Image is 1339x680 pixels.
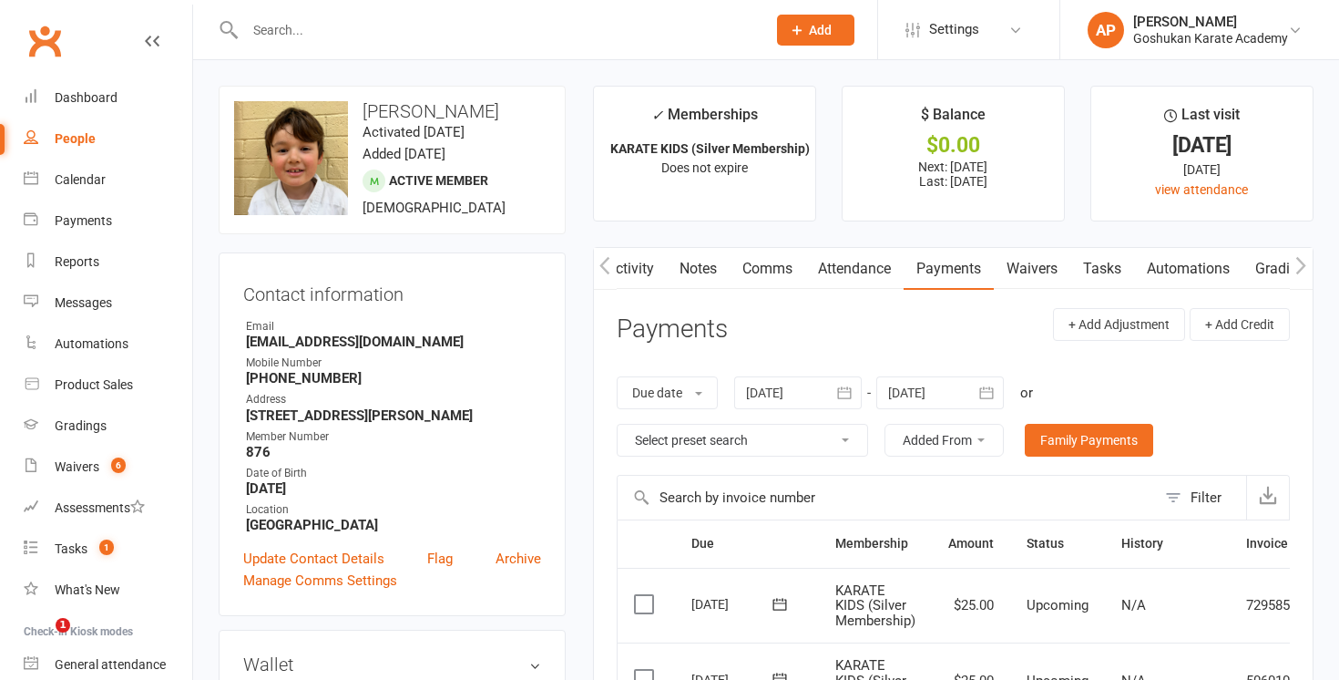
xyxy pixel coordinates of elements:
div: [DATE] [1108,136,1296,155]
span: 1 [99,540,114,555]
i: ✓ [651,107,663,124]
a: Manage Comms Settings [243,570,397,592]
a: Assessments [24,488,192,529]
div: [DATE] [691,590,775,618]
a: Dashboard [24,77,192,118]
div: [PERSON_NAME] [1133,14,1288,30]
span: Settings [929,9,979,50]
div: Product Sales [55,377,133,392]
strong: KARATE KIDS (Silver Membership) [610,141,810,156]
div: Gradings [55,418,107,433]
span: KARATE KIDS (Silver Membership) [835,582,915,629]
div: Payments [55,213,112,228]
span: 6 [111,458,126,473]
button: + Add Credit [1190,308,1290,341]
a: Gradings [24,406,192,447]
button: Add [777,15,854,46]
a: Family Payments [1025,424,1153,457]
div: $ Balance [921,103,986,136]
span: Add [809,23,832,37]
iframe: Intercom live chat [18,618,62,662]
div: Reports [55,254,99,269]
div: AP [1088,12,1124,48]
a: Tasks 1 [24,529,192,570]
th: History [1105,520,1230,567]
strong: [STREET_ADDRESS][PERSON_NAME] [246,407,541,424]
a: People [24,118,192,160]
strong: [EMAIL_ADDRESS][DOMAIN_NAME] [246,334,541,350]
div: $0.00 [859,136,1048,155]
div: or [1020,382,1033,404]
a: Attendance [805,248,904,290]
div: What's New [55,582,120,597]
a: Automations [24,324,192,365]
a: Reports [24,242,192,283]
span: 1 [56,618,70,633]
th: Invoice # [1230,520,1314,567]
strong: [PHONE_NUMBER] [246,370,541,386]
div: People [55,131,96,146]
th: Status [1010,520,1105,567]
th: Membership [819,520,932,567]
div: Assessments [55,500,145,515]
a: Update Contact Details [243,548,384,570]
a: Activity [594,248,667,290]
span: Active member [389,173,488,188]
a: Clubworx [22,18,67,64]
time: Added [DATE] [363,146,445,162]
div: Email [246,318,541,335]
div: Filter [1191,487,1221,509]
a: Calendar [24,160,192,201]
img: image1688636568.png [234,101,348,215]
div: Calendar [55,172,106,187]
div: Dashboard [55,90,118,105]
span: N/A [1121,597,1146,613]
td: $25.00 [932,568,1010,644]
div: Tasks [55,541,87,556]
div: [DATE] [1108,160,1296,180]
button: Due date [617,376,718,409]
input: Search by invoice number [618,476,1156,520]
td: 7295853 [1230,568,1314,644]
div: Address [246,391,541,408]
div: Member Number [246,428,541,446]
span: [DEMOGRAPHIC_DATA] [363,200,506,216]
th: Due [675,520,819,567]
h3: [PERSON_NAME] [234,101,550,121]
a: Waivers 6 [24,447,192,488]
div: Waivers [55,459,99,474]
div: Location [246,501,541,519]
span: Does not expire [661,160,748,175]
div: Last visit [1164,103,1240,136]
strong: 876 [246,444,541,460]
h3: Contact information [243,277,541,304]
div: Memberships [651,103,758,137]
strong: [DATE] [246,480,541,497]
span: Upcoming [1027,597,1089,613]
h3: Payments [617,315,728,344]
div: Mobile Number [246,355,541,372]
p: Next: [DATE] Last: [DATE] [859,160,1048,189]
div: Date of Birth [246,465,541,482]
a: Payments [904,248,994,290]
div: Goshukan Karate Academy [1133,30,1288,46]
a: Product Sales [24,365,192,406]
input: Search... [240,17,753,43]
div: General attendance [55,657,166,672]
a: Tasks [1070,248,1134,290]
strong: [GEOGRAPHIC_DATA] [246,517,541,533]
a: Waivers [994,248,1070,290]
a: Flag [427,548,453,570]
a: Notes [667,248,730,290]
div: Automations [55,336,128,351]
button: + Add Adjustment [1053,308,1185,341]
a: Payments [24,201,192,242]
a: Messages [24,283,192,324]
div: Messages [55,295,112,310]
h3: Wallet [243,654,541,675]
a: Automations [1134,248,1242,290]
a: Archive [496,548,541,570]
button: Filter [1156,476,1246,520]
button: Added From [884,424,1004,457]
a: view attendance [1155,182,1248,197]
